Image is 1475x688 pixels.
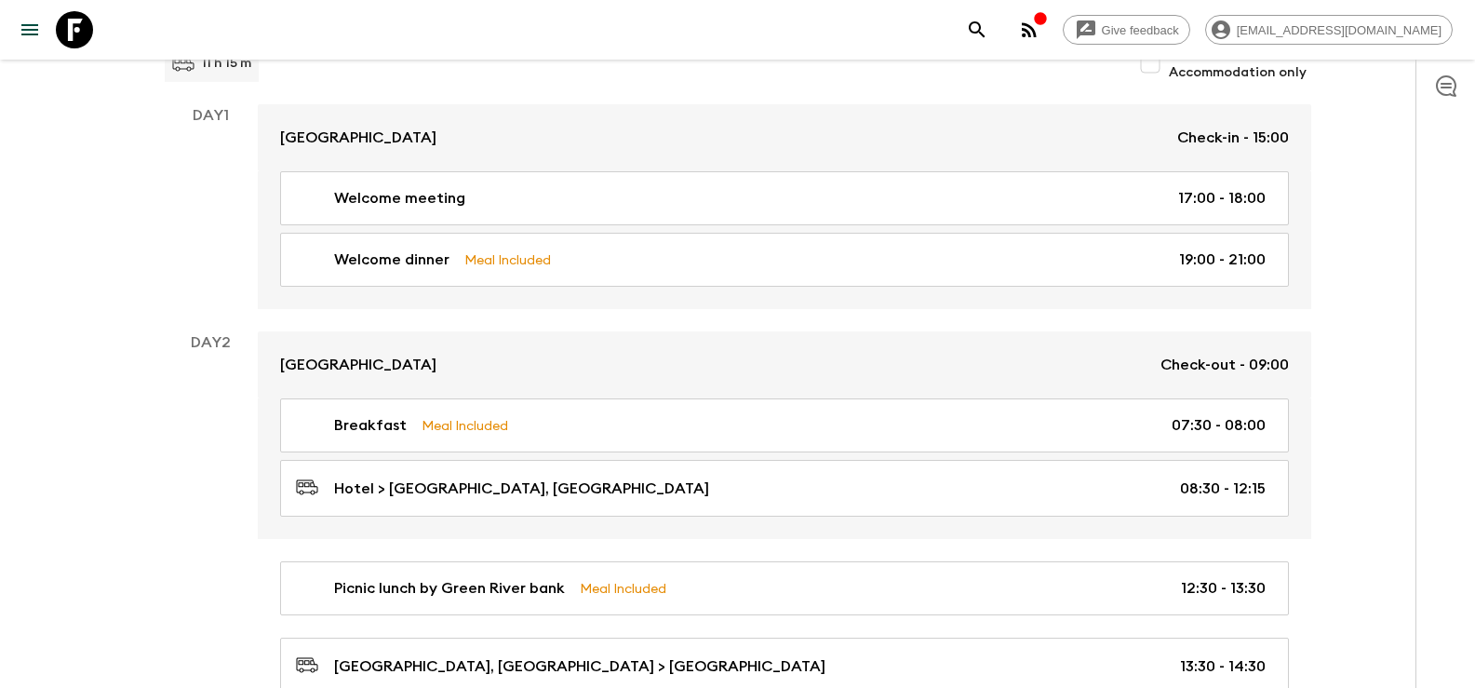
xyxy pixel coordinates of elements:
span: Give feedback [1092,23,1189,37]
p: Meal Included [464,250,551,270]
p: Check-out - 09:00 [1160,354,1289,376]
p: 19:00 - 21:00 [1179,249,1266,271]
p: [GEOGRAPHIC_DATA], [GEOGRAPHIC_DATA] > [GEOGRAPHIC_DATA] [334,655,825,678]
p: Hotel > [GEOGRAPHIC_DATA], [GEOGRAPHIC_DATA] [334,478,709,500]
p: Check-in - 15:00 [1177,127,1289,149]
p: Welcome dinner [334,249,449,271]
p: Meal Included [580,578,666,599]
button: menu [11,11,48,48]
a: Welcome dinnerMeal Included19:00 - 21:00 [280,233,1289,287]
p: 07:30 - 08:00 [1172,414,1266,437]
p: Breakfast [334,414,407,437]
button: search adventures [959,11,996,48]
p: Day 2 [165,331,258,354]
a: [GEOGRAPHIC_DATA]Check-in - 15:00 [258,104,1311,171]
p: Day 1 [165,104,258,127]
p: [GEOGRAPHIC_DATA] [280,127,436,149]
p: Welcome meeting [334,187,465,209]
p: 13:30 - 14:30 [1180,655,1266,678]
span: [EMAIL_ADDRESS][DOMAIN_NAME] [1227,23,1452,37]
p: 12:30 - 13:30 [1181,577,1266,600]
a: Give feedback [1063,15,1190,45]
a: [GEOGRAPHIC_DATA]Check-out - 09:00 [258,331,1311,398]
a: Picnic lunch by Green River bankMeal Included12:30 - 13:30 [280,561,1289,615]
p: Picnic lunch by Green River bank [334,577,565,600]
a: Hotel > [GEOGRAPHIC_DATA], [GEOGRAPHIC_DATA]08:30 - 12:15 [280,460,1289,517]
span: Show Accommodation only [1169,45,1310,82]
a: Welcome meeting17:00 - 18:00 [280,171,1289,225]
p: 17:00 - 18:00 [1178,187,1266,209]
a: BreakfastMeal Included07:30 - 08:00 [280,398,1289,452]
div: [EMAIL_ADDRESS][DOMAIN_NAME] [1205,15,1453,45]
p: 11 h 15 m [202,54,251,73]
p: [GEOGRAPHIC_DATA] [280,354,436,376]
p: Meal Included [422,415,508,436]
p: 08:30 - 12:15 [1180,478,1266,500]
